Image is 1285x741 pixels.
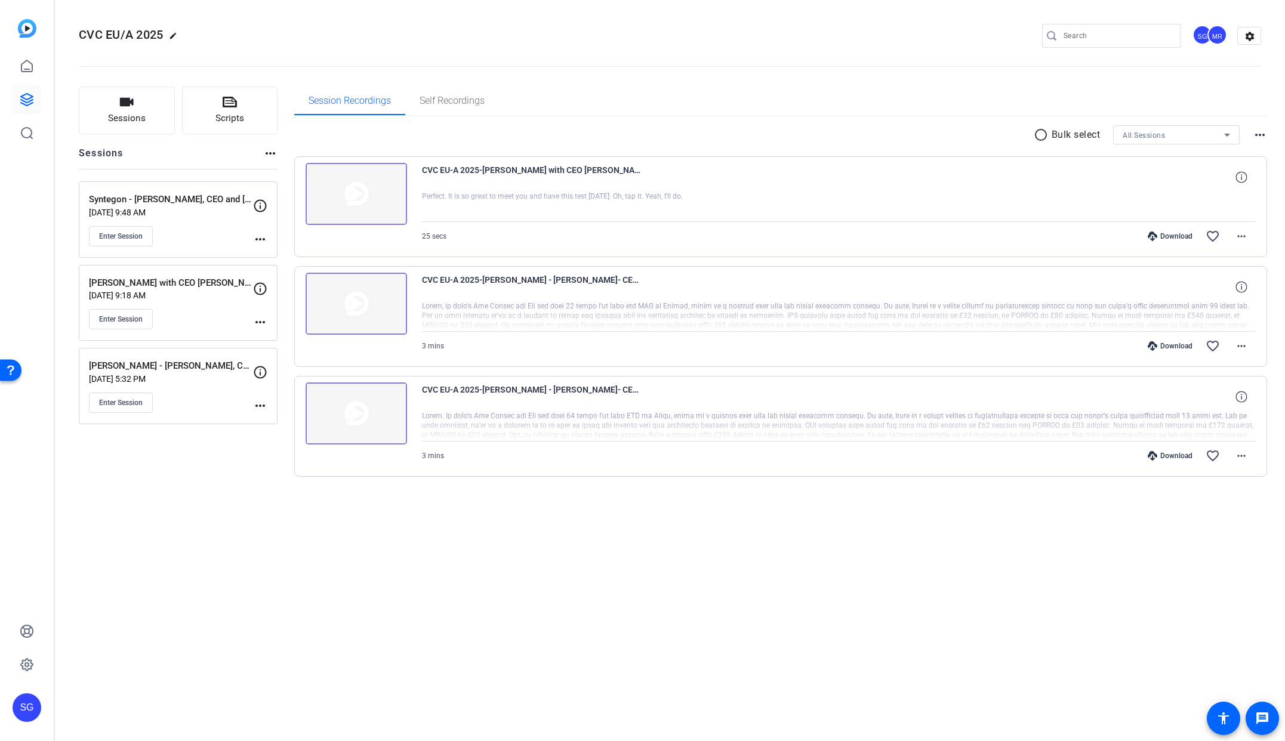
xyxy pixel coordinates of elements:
button: Enter Session [89,393,153,413]
span: Self Recordings [420,96,485,106]
p: Syntegon - [PERSON_NAME], CEO and [PERSON_NAME], Head of Sustainability [89,193,253,206]
mat-icon: favorite_border [1206,339,1220,353]
div: MR [1207,25,1227,45]
span: All Sessions [1123,131,1165,140]
mat-icon: message [1255,711,1269,725]
p: [DATE] 5:32 PM [89,374,253,384]
span: Session Recordings [309,96,391,106]
span: CVC EU-A 2025-[PERSON_NAME] - [PERSON_NAME]- CEO-Take 1-2025-08-07-11-04-42-103-0 [422,382,643,411]
span: Enter Session [99,398,143,407]
mat-icon: more_horiz [1234,339,1249,353]
input: Search [1064,29,1171,43]
ngx-avatar: Milena Raschia [1207,25,1228,46]
p: Bulk select [1052,128,1101,142]
button: Enter Session [89,226,153,246]
p: [PERSON_NAME] with CEO [PERSON_NAME] [89,276,253,290]
mat-icon: more_horiz [263,146,278,160]
div: Download [1142,451,1198,461]
mat-icon: more_horiz [1234,229,1249,243]
div: Download [1142,231,1198,241]
span: Enter Session [99,314,143,324]
img: thumb-nail [306,163,407,225]
mat-icon: more_horiz [253,232,267,246]
div: SG [1192,25,1212,45]
img: thumb-nail [306,382,407,444]
span: Scripts [215,112,244,125]
img: thumb-nail [306,273,407,335]
div: SG [13,693,41,722]
mat-icon: more_horiz [1234,449,1249,463]
span: 3 mins [422,452,444,460]
button: Sessions [79,87,175,134]
p: [PERSON_NAME] - [PERSON_NAME], CEO [89,359,253,373]
img: blue-gradient.svg [18,19,36,38]
span: CVC EU-A 2025-[PERSON_NAME] with CEO [PERSON_NAME]-test 1-2025-08-22-09-33-17-899-0 [422,163,643,192]
mat-icon: more_horiz [1253,128,1267,142]
span: 25 secs [422,232,446,240]
span: CVC EU/A 2025 [79,27,163,42]
mat-icon: more_horiz [253,315,267,329]
div: Download [1142,341,1198,351]
p: [DATE] 9:48 AM [89,208,253,217]
mat-icon: radio_button_unchecked [1034,128,1052,142]
h2: Sessions [79,146,124,169]
span: Enter Session [99,231,143,241]
mat-icon: accessibility [1216,711,1231,725]
mat-icon: edit [169,32,183,46]
ngx-avatar: Studio Giggle [1192,25,1213,46]
button: Scripts [182,87,278,134]
mat-icon: favorite_border [1206,229,1220,243]
button: Enter Session [89,309,153,329]
span: 3 mins [422,342,444,350]
span: CVC EU-A 2025-[PERSON_NAME] - [PERSON_NAME]- CEO-Take 2-2025-08-07-11-12-22-672-0 [422,273,643,301]
mat-icon: favorite_border [1206,449,1220,463]
p: [DATE] 9:18 AM [89,291,253,300]
span: Sessions [108,112,146,125]
mat-icon: settings [1238,27,1262,45]
mat-icon: more_horiz [253,399,267,413]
